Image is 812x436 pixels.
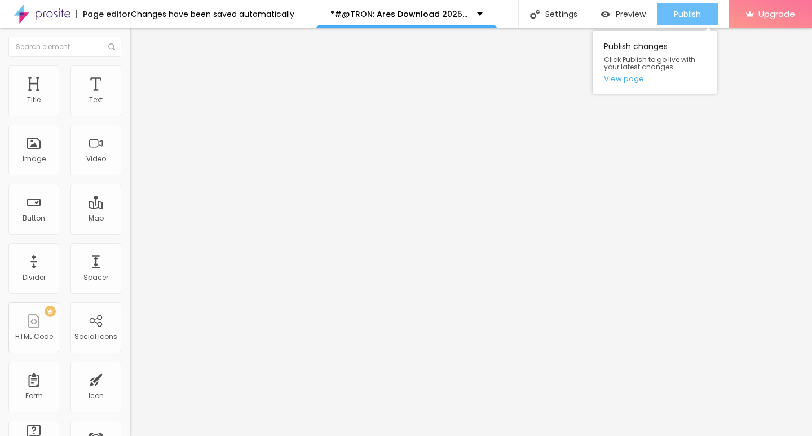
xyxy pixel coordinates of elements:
[674,10,701,19] span: Publish
[616,10,646,19] span: Preview
[589,3,657,25] button: Preview
[108,43,115,50] img: Icone
[86,155,106,163] div: Video
[76,10,131,18] div: Page editor
[131,10,294,18] div: Changes have been saved automatically
[601,10,610,19] img: view-1.svg
[25,392,43,400] div: Form
[657,3,718,25] button: Publish
[23,274,46,281] div: Divider
[23,214,45,222] div: Button
[27,96,41,104] div: Title
[83,274,108,281] div: Spacer
[74,333,117,341] div: Social Icons
[89,96,103,104] div: Text
[130,28,812,436] iframe: Editor
[604,56,705,71] span: Click Publish to go live with your latest changes.
[89,392,104,400] div: Icon
[758,9,795,19] span: Upgrade
[8,37,121,57] input: Search element
[89,214,104,222] div: Map
[530,10,540,19] img: Icone
[604,75,705,82] a: View page
[593,31,717,94] div: Publish changes
[330,10,469,18] p: *#@TRON: Ares Download 2025 FullMovie Free English/Hindi
[15,333,53,341] div: HTML Code
[23,155,46,163] div: Image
